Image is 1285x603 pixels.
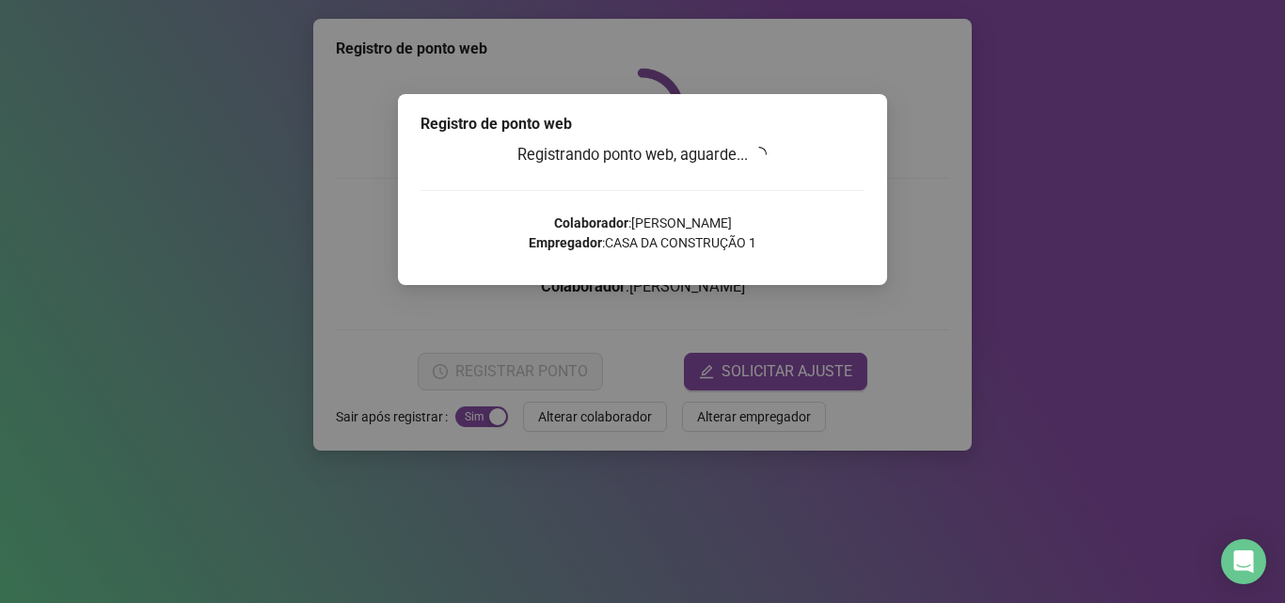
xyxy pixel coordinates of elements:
strong: Empregador [529,235,602,250]
p: : [PERSON_NAME] : CASA DA CONSTRUÇÃO 1 [420,214,865,253]
div: Registro de ponto web [420,113,865,135]
strong: Colaborador [554,215,628,230]
h3: Registrando ponto web, aguarde... [420,143,865,167]
div: Open Intercom Messenger [1221,539,1266,584]
span: loading [752,147,767,162]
